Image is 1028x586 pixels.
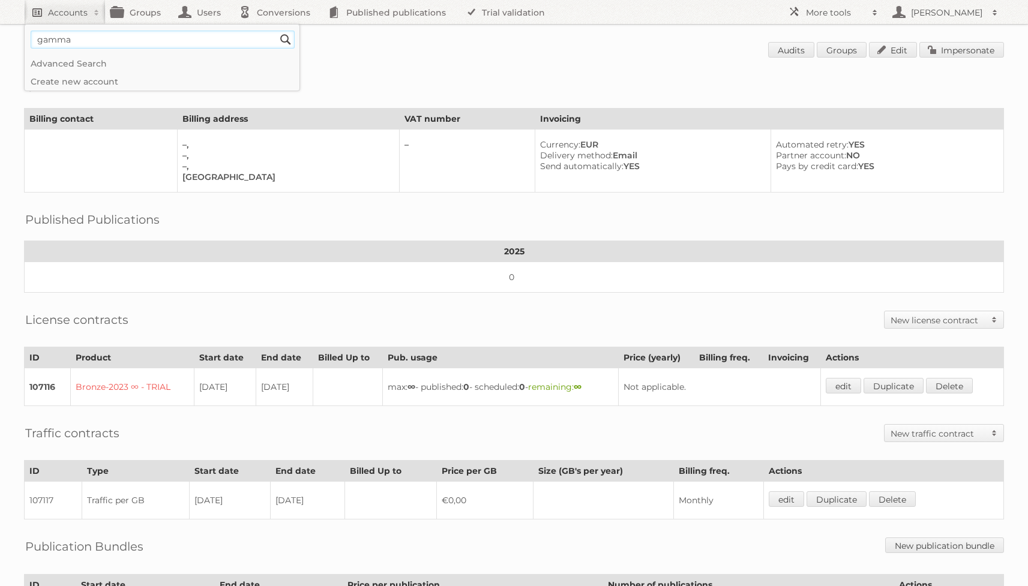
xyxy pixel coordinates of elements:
td: Traffic per GB [82,482,190,519]
th: Type [82,461,190,482]
div: –, [182,161,389,172]
h2: New traffic contract [891,428,985,440]
a: Create new account [25,73,299,91]
td: 107117 [25,482,82,519]
div: –, [182,150,389,161]
h2: [PERSON_NAME] [908,7,986,19]
a: Delete [869,491,916,507]
a: edit [769,491,804,507]
th: 2025 [25,241,1004,262]
h2: More tools [806,7,866,19]
th: Actions [821,347,1004,368]
strong: ∞ [407,381,415,392]
strong: 0 [519,381,525,392]
th: Price per GB [436,461,533,482]
th: Invoicing [763,347,821,368]
h1: Account 88593: [PERSON_NAME] [24,42,1004,60]
th: Billed Up to [345,461,436,482]
a: Duplicate [864,378,924,393]
div: [GEOGRAPHIC_DATA] [182,172,389,182]
th: End date [256,347,313,368]
h2: Traffic contracts [25,424,119,442]
a: New traffic contract [885,425,1003,441]
a: New license contract [885,311,1003,328]
th: Price (yearly) [618,347,694,368]
strong: ∞ [574,381,582,392]
th: Start date [190,461,271,482]
input: Search [277,31,295,49]
th: Billing contact [25,109,178,130]
th: Start date [194,347,256,368]
td: Not applicable. [618,368,820,406]
a: Edit [869,42,917,58]
td: [DATE] [256,368,313,406]
span: Toggle [985,311,1003,328]
div: YES [776,161,994,172]
h2: New license contract [891,314,985,326]
th: Billed Up to [313,347,382,368]
td: [DATE] [270,482,344,519]
span: Currency: [540,139,580,150]
span: Partner account: [776,150,846,161]
td: €0,00 [436,482,533,519]
span: Pays by credit card: [776,161,858,172]
a: Advanced Search [25,55,299,73]
td: max: - published: - scheduled: - [383,368,619,406]
h2: License contracts [25,311,128,329]
td: [DATE] [194,368,256,406]
div: YES [540,161,761,172]
a: Impersonate [919,42,1004,58]
a: Groups [817,42,867,58]
th: End date [270,461,344,482]
h2: Published Publications [25,211,160,229]
div: –, [182,139,389,150]
div: EUR [540,139,761,150]
th: Product [70,347,194,368]
div: NO [776,150,994,161]
h2: Accounts [48,7,88,19]
h2: Publication Bundles [25,537,143,555]
a: New publication bundle [885,537,1004,553]
td: Monthly [673,482,764,519]
th: Billing address [177,109,399,130]
span: Send automatically: [540,161,624,172]
div: YES [776,139,994,150]
th: ID [25,461,82,482]
strong: 0 [463,381,469,392]
th: Invoicing [535,109,1003,130]
th: Size (GB's per year) [533,461,673,482]
a: Delete [926,378,973,393]
a: Duplicate [807,491,867,507]
th: Billing freq. [673,461,764,482]
a: Audits [768,42,814,58]
th: VAT number [399,109,535,130]
th: Actions [764,461,1004,482]
td: [DATE] [190,482,271,519]
span: Toggle [985,425,1003,441]
td: – [399,130,535,193]
td: Bronze-2023 ∞ - TRIAL [70,368,194,406]
th: ID [25,347,71,368]
td: 0 [25,262,1004,293]
span: Automated retry: [776,139,849,150]
th: Billing freq. [694,347,763,368]
span: remaining: [528,381,582,392]
td: 107116 [25,368,71,406]
a: edit [826,378,861,393]
div: Email [540,150,761,161]
span: Delivery method: [540,150,613,161]
th: Pub. usage [383,347,619,368]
